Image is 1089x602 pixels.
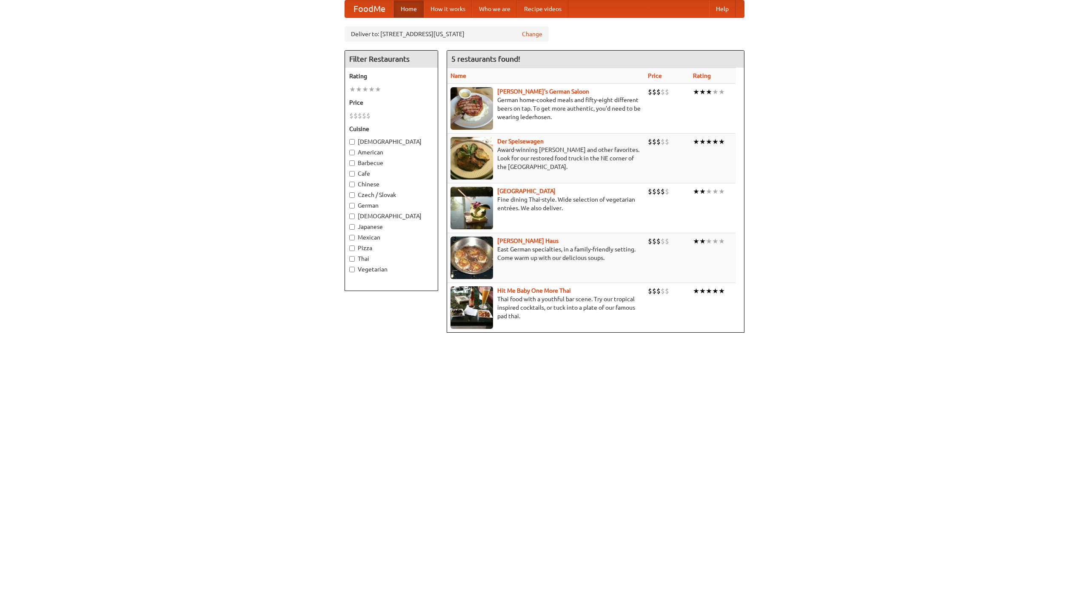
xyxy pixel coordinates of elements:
li: ★ [699,187,706,196]
li: ★ [706,187,712,196]
li: ★ [706,87,712,97]
a: Rating [693,72,711,79]
li: $ [652,187,656,196]
input: Cafe [349,171,355,177]
li: $ [661,237,665,246]
a: How it works [424,0,472,17]
h5: Price [349,98,433,107]
a: Home [394,0,424,17]
li: ★ [368,85,375,94]
li: $ [656,286,661,296]
li: ★ [718,187,725,196]
li: ★ [356,85,362,94]
b: [PERSON_NAME] Haus [497,237,559,244]
li: ★ [712,87,718,97]
a: Recipe videos [517,0,568,17]
input: Chinese [349,182,355,187]
a: [PERSON_NAME]'s German Saloon [497,88,589,95]
img: satay.jpg [450,187,493,229]
li: $ [665,137,669,146]
li: $ [652,87,656,97]
input: Mexican [349,235,355,240]
li: $ [366,111,371,120]
input: Thai [349,256,355,262]
label: [DEMOGRAPHIC_DATA] [349,137,433,146]
ng-pluralize: 5 restaurants found! [451,55,520,63]
li: $ [353,111,358,120]
li: ★ [693,187,699,196]
li: ★ [712,237,718,246]
p: East German specialties, in a family-friendly setting. Come warm up with our delicious soups. [450,245,641,262]
li: $ [661,137,665,146]
a: [GEOGRAPHIC_DATA] [497,188,556,194]
li: $ [648,286,652,296]
li: ★ [718,137,725,146]
li: ★ [375,85,381,94]
input: Barbecue [349,160,355,166]
a: FoodMe [345,0,394,17]
li: $ [648,87,652,97]
li: ★ [699,87,706,97]
li: $ [648,187,652,196]
a: Der Speisewagen [497,138,544,145]
input: Pizza [349,245,355,251]
input: German [349,203,355,208]
input: Czech / Slovak [349,192,355,198]
li: ★ [706,237,712,246]
li: ★ [718,237,725,246]
input: Vegetarian [349,267,355,272]
li: $ [648,237,652,246]
img: babythai.jpg [450,286,493,329]
label: [DEMOGRAPHIC_DATA] [349,212,433,220]
a: Hit Me Baby One More Thai [497,287,571,294]
h5: Rating [349,72,433,80]
div: Deliver to: [STREET_ADDRESS][US_STATE] [345,26,549,42]
a: Price [648,72,662,79]
h4: Filter Restaurants [345,51,438,68]
label: Japanese [349,223,433,231]
li: ★ [349,85,356,94]
li: ★ [712,286,718,296]
label: Czech / Slovak [349,191,433,199]
a: Change [522,30,542,38]
a: Who we are [472,0,517,17]
img: speisewagen.jpg [450,137,493,180]
li: ★ [699,286,706,296]
a: Help [709,0,736,17]
li: $ [349,111,353,120]
li: ★ [699,237,706,246]
li: $ [665,237,669,246]
li: $ [656,187,661,196]
li: ★ [693,237,699,246]
li: $ [661,286,665,296]
li: ★ [699,137,706,146]
label: Pizza [349,244,433,252]
label: Vegetarian [349,265,433,274]
li: $ [656,237,661,246]
li: $ [665,286,669,296]
li: $ [656,137,661,146]
li: ★ [706,137,712,146]
label: German [349,201,433,210]
li: ★ [362,85,368,94]
li: ★ [693,137,699,146]
label: Thai [349,254,433,263]
label: Barbecue [349,159,433,167]
li: $ [665,87,669,97]
a: Name [450,72,466,79]
li: $ [648,137,652,146]
label: Cafe [349,169,433,178]
li: ★ [706,286,712,296]
input: American [349,150,355,155]
li: ★ [693,286,699,296]
li: $ [362,111,366,120]
label: American [349,148,433,157]
p: Award-winning [PERSON_NAME] and other favorites. Look for our restored food truck in the NE corne... [450,146,641,171]
label: Chinese [349,180,433,188]
li: $ [661,187,665,196]
li: $ [358,111,362,120]
li: $ [652,137,656,146]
